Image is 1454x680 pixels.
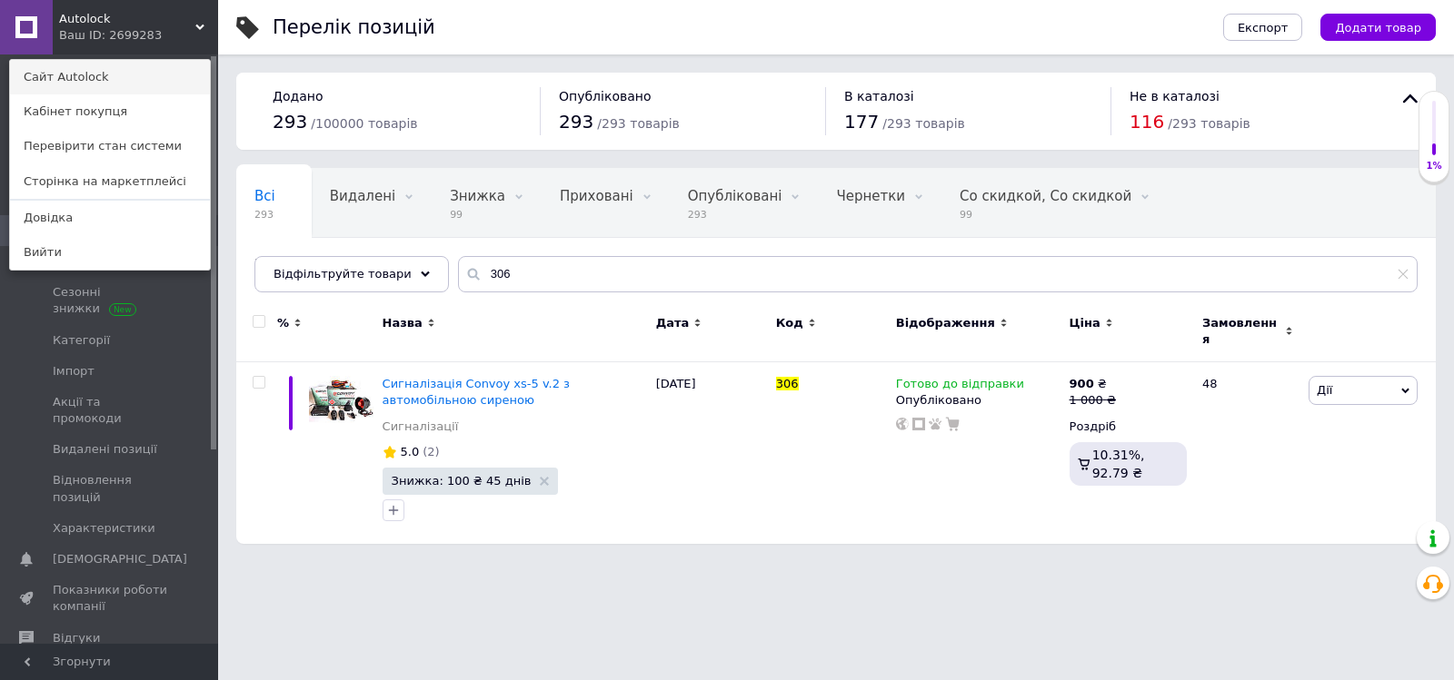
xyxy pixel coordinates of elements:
[254,188,275,204] span: Всі
[383,419,459,435] a: Сигналізації
[311,116,417,131] span: / 100000 товарів
[10,129,210,163] a: Перевірити стан системи
[1168,116,1250,131] span: / 293 товарів
[559,111,593,133] span: 293
[1419,160,1449,172] div: 1%
[1130,111,1164,133] span: 116
[450,208,505,222] span: 99
[401,445,420,458] span: 5.0
[274,267,412,281] span: Відфільтруйте товари
[254,257,320,273] span: Видалені
[1317,383,1332,397] span: Дії
[53,363,95,379] span: Імпорт
[896,392,1061,409] div: Опубліковано
[309,376,373,427] img: Сигнализация Convoy xs-5 v.2 с автомобильной сиреной
[896,377,1024,396] span: Готово до відправки
[53,582,168,615] span: Показники роботи компанії
[1320,14,1436,41] button: Додати товар
[423,445,439,458] span: (2)
[1238,21,1289,34] span: Експорт
[844,111,879,133] span: 177
[383,315,423,331] span: Назва
[10,235,210,270] a: Вийти
[10,201,210,235] a: Довідка
[53,332,110,349] span: Категорії
[1070,419,1187,435] div: Роздріб
[776,377,799,390] span: 306
[53,520,155,537] span: Характеристики
[59,27,135,44] div: Ваш ID: 2699283
[844,89,914,103] span: В каталозі
[53,551,187,567] span: [DEMOGRAPHIC_DATA]
[560,188,633,204] span: Приховані
[273,89,323,103] span: Додано
[776,315,803,331] span: Код
[53,441,157,458] span: Видалені позиції
[597,116,679,131] span: / 293 товарів
[277,315,289,331] span: %
[1130,89,1220,103] span: Не в каталозі
[53,284,168,317] span: Сезонні знижки
[1092,448,1145,480] span: 10.31%, 92.79 ₴
[896,315,995,331] span: Відображення
[59,11,195,27] span: Autolock
[688,208,782,222] span: 293
[53,472,168,505] span: Відновлення позицій
[559,89,652,103] span: Опубліковано
[652,362,772,545] div: [DATE]
[273,111,307,133] span: 293
[450,188,505,204] span: Знижка
[960,188,1131,204] span: Со скидкой, Со скидкой
[882,116,964,131] span: / 293 товарів
[254,208,275,222] span: 293
[273,18,435,37] div: Перелік позицій
[330,188,395,204] span: Видалені
[392,475,532,487] span: Знижка: 100 ₴ 45 днів
[383,377,570,407] a: Сигналізація Convoy xs-5 v.2 з автомобільною сиреною
[458,256,1418,292] input: Пошук по назві позиції, артикулу і пошуковим запитам
[10,164,210,199] a: Сторінка на маркетплейсі
[1223,14,1303,41] button: Експорт
[1070,376,1116,392] div: ₴
[1191,362,1304,545] div: 48
[1202,315,1280,348] span: Замовлення
[53,394,168,427] span: Акції та промокоди
[53,630,100,646] span: Відгуки
[688,188,782,204] span: Опубліковані
[1070,392,1116,409] div: 1 000 ₴
[10,94,210,129] a: Кабінет покупця
[1335,21,1421,34] span: Додати товар
[836,188,905,204] span: Чернетки
[1070,315,1100,331] span: Ціна
[10,60,210,94] a: Сайт Autolock
[1070,377,1094,390] b: 900
[656,315,690,331] span: Дата
[960,208,1131,222] span: 99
